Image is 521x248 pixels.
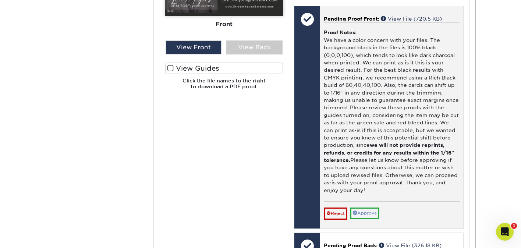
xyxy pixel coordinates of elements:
[381,16,442,22] a: View File (720.5 KB)
[226,40,283,54] div: View Back
[165,63,283,74] label: View Guides
[324,22,460,201] div: We have a color concern with your files. The background black in the files is 100% black (0,0,0,1...
[324,29,357,35] strong: Proof Notes:
[324,208,347,219] a: Reject
[511,223,517,229] span: 1
[324,16,379,22] span: Pending Proof Front:
[165,16,283,32] div: Front
[166,40,222,54] div: View Front
[350,208,379,219] a: Approve
[165,78,283,96] h6: Click the file names to the right to download a PDF proof.
[324,142,454,163] b: we will not provide reprints, refunds, or credits for any results within the 1/16" tolerance.
[496,223,514,241] iframe: Intercom live chat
